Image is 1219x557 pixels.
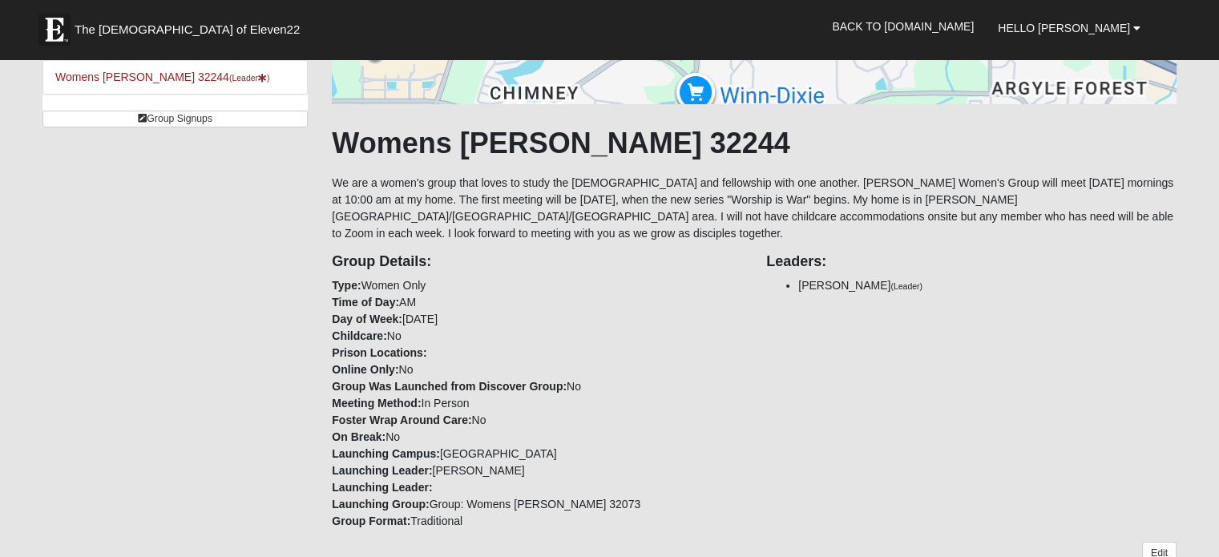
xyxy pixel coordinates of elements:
a: Womens [PERSON_NAME] 32244(Leader) [55,71,270,83]
a: Back to [DOMAIN_NAME] [820,6,986,46]
strong: Foster Wrap Around Care: [332,414,471,426]
strong: Day of Week: [332,313,402,325]
strong: Group Format: [332,515,410,527]
img: Eleven22 logo [38,14,71,46]
li: [PERSON_NAME] [798,277,1177,294]
strong: Meeting Method: [332,397,421,410]
strong: Childcare: [332,329,386,342]
strong: Prison Locations: [332,346,426,359]
h4: Leaders: [766,253,1177,271]
strong: Time of Day: [332,296,399,309]
strong: Launching Campus: [332,447,440,460]
strong: Launching Leader: [332,481,432,494]
small: (Leader) [890,281,922,291]
span: The [DEMOGRAPHIC_DATA] of Eleven22 [75,22,300,38]
small: (Leader ) [229,73,270,83]
strong: Online Only: [332,363,398,376]
a: The [DEMOGRAPHIC_DATA] of Eleven22 [30,6,351,46]
strong: Launching Group: [332,498,429,511]
a: Hello [PERSON_NAME] [986,8,1152,48]
strong: On Break: [332,430,385,443]
h1: Womens [PERSON_NAME] 32244 [332,126,1177,160]
span: Hello [PERSON_NAME] [998,22,1130,34]
a: Group Signups [42,111,308,127]
strong: Type: [332,279,361,292]
strong: Group Was Launched from Discover Group: [332,380,567,393]
div: Women Only AM [DATE] No No No In Person No No [GEOGRAPHIC_DATA] [PERSON_NAME] Group: Womens [PERS... [320,242,754,530]
h4: Group Details: [332,253,742,271]
strong: Launching Leader: [332,464,432,477]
